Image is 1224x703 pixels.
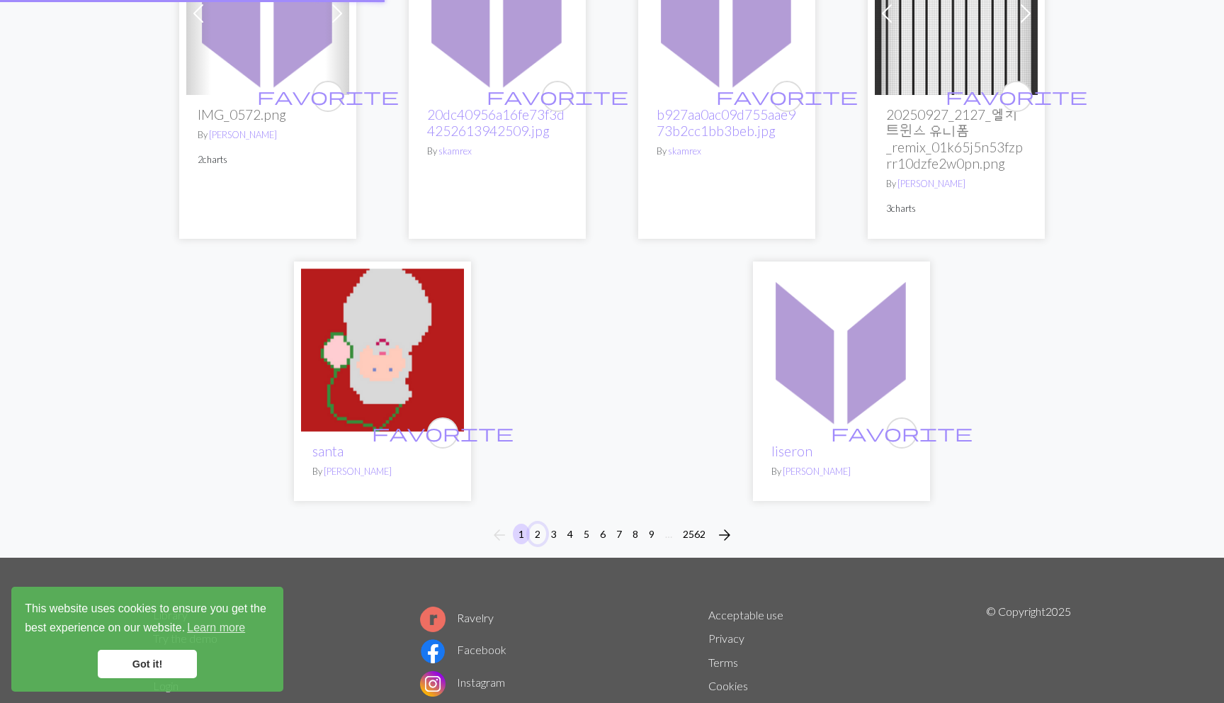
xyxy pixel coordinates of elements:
[257,85,399,107] span: favorite
[485,524,739,546] nav: Page navigation
[438,145,472,157] a: skamrex
[760,342,923,355] a: liseron
[198,153,338,167] p: 2 charts
[710,524,739,546] button: Next
[372,422,514,444] span: favorite
[771,81,803,112] button: favourite
[716,525,733,545] span: arrow_forward
[487,85,628,107] span: favorite
[875,5,1038,18] a: 20250927_2127_엘지트윈스 유니폼_remix_01k65j5n53fzprr10dzfe2w0pn.png
[897,178,965,189] a: [PERSON_NAME]
[716,527,733,544] i: Next
[657,145,797,158] p: By
[312,81,344,112] button: favourite
[11,587,283,692] div: cookieconsent
[886,106,1026,171] h2: 20250927_2127_엘지트윈스 유니폼_remix_01k65j5n53fzprr10dzfe2w0pn.png
[886,202,1026,215] p: 3 charts
[545,524,562,544] button: 3
[198,128,338,142] p: By
[324,466,392,477] a: [PERSON_NAME]
[831,422,973,444] span: favorite
[487,82,628,111] i: favourite
[627,524,644,544] button: 8
[708,631,744,645] a: Privacy
[257,82,399,111] i: favourite
[946,82,1087,111] i: favourite
[657,106,795,139] a: b927aa0ac09d755aae973b2cc1bb3beb.jpg
[716,82,858,111] i: favourite
[185,617,247,639] a: learn more about cookies
[25,600,270,639] span: This website uses cookies to ensure you get the best experience on our website.
[831,419,973,447] i: favourite
[427,145,567,158] p: By
[645,5,808,18] a: b927aa0ac09d755aae973b2cc1bb3beb.jpg
[312,465,453,478] p: By
[98,650,197,678] a: dismiss cookie message
[312,443,344,459] a: santa
[886,177,1026,191] p: By
[708,679,748,692] a: Cookies
[1001,81,1032,112] button: favourite
[886,417,917,449] button: favourite
[301,342,464,355] a: santa
[760,269,923,432] img: liseron
[946,85,1087,107] span: favorite
[416,5,579,18] a: 20dc40956a16fe73f3d4252613942509.jpg
[783,466,851,477] a: [PERSON_NAME]
[708,608,783,622] a: Acceptable use
[372,419,514,447] i: favourite
[420,639,446,664] img: Facebook logo
[677,524,711,544] button: 2562
[427,106,565,139] a: 20dc40956a16fe73f3d4252613942509.jpg
[643,524,660,544] button: 9
[420,611,494,624] a: Ravelry
[594,524,611,544] button: 6
[198,106,338,123] h2: IMG_0572.png
[420,607,446,632] img: Ravelry logo
[611,524,628,544] button: 7
[668,145,701,157] a: skamrex
[562,524,579,544] button: 4
[420,671,446,697] img: Instagram logo
[771,465,912,478] p: By
[209,129,277,140] a: [PERSON_NAME]
[420,643,506,656] a: Facebook
[771,443,812,459] a: liseron
[301,269,464,432] img: santa
[420,675,505,689] a: Instagram
[513,524,530,544] button: 1
[186,5,349,18] a: IMG_0572.png
[716,85,858,107] span: favorite
[578,524,595,544] button: 5
[708,656,738,669] a: Terms
[427,417,458,449] button: favourite
[529,524,546,544] button: 2
[542,81,573,112] button: favourite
